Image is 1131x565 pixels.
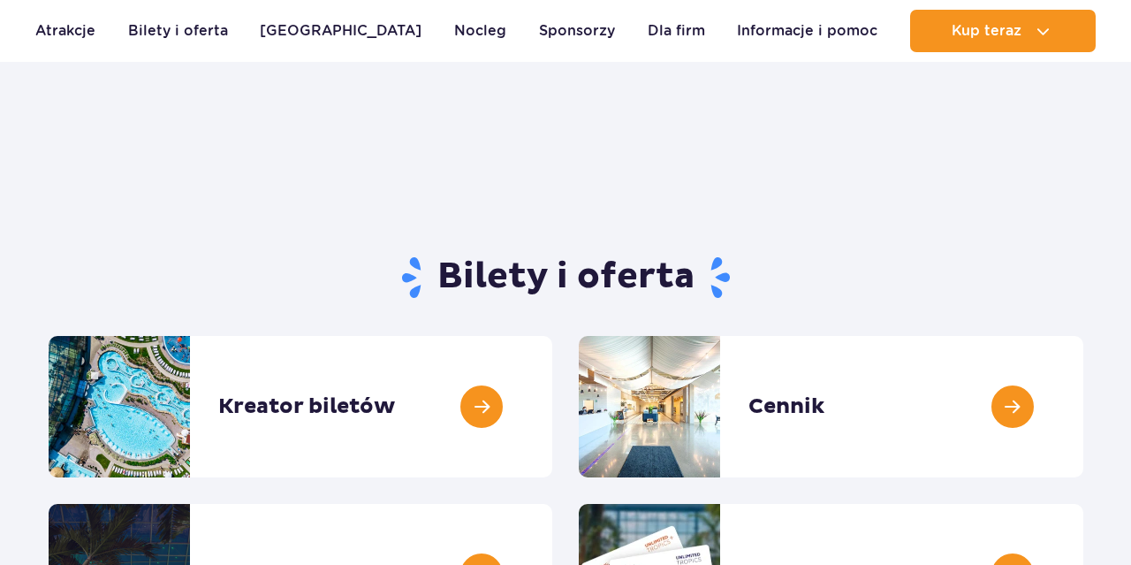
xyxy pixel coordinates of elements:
a: Dla firm [648,10,705,52]
button: Kup teraz [910,10,1096,52]
span: Kup teraz [952,23,1021,39]
a: Sponsorzy [539,10,615,52]
a: Nocleg [454,10,506,52]
h1: Bilety i oferta [49,255,1083,301]
a: [GEOGRAPHIC_DATA] [260,10,421,52]
a: Bilety i oferta [128,10,228,52]
a: Informacje i pomoc [737,10,877,52]
a: Atrakcje [35,10,95,52]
